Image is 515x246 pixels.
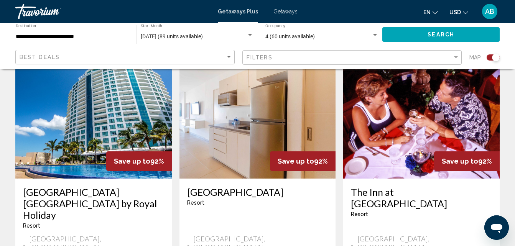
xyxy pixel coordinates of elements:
[442,157,478,165] span: Save up to
[480,3,500,20] button: User Menu
[343,56,500,179] img: 0791O06X.jpg
[449,7,468,18] button: Change currency
[449,9,461,15] span: USD
[23,223,40,229] span: Resort
[484,215,509,240] iframe: Button to launch messaging window
[434,151,500,171] div: 92%
[187,186,328,198] a: [GEOGRAPHIC_DATA]
[114,157,150,165] span: Save up to
[242,50,462,66] button: Filter
[141,33,203,39] span: [DATE] (89 units available)
[351,211,368,217] span: Resort
[20,54,232,61] mat-select: Sort by
[15,56,172,179] img: DG00E01X.jpg
[179,56,336,179] img: DE23I01X.jpg
[106,151,172,171] div: 92%
[469,52,481,63] span: Map
[218,8,258,15] a: Getaways Plus
[423,9,431,15] span: en
[15,4,210,19] a: Travorium
[273,8,298,15] a: Getaways
[265,33,315,39] span: 4 (60 units available)
[20,54,60,60] span: Best Deals
[278,157,314,165] span: Save up to
[247,54,273,61] span: Filters
[187,200,204,206] span: Resort
[423,7,438,18] button: Change language
[485,8,494,15] span: AB
[428,32,454,38] span: Search
[270,151,336,171] div: 92%
[382,27,500,41] button: Search
[351,186,492,209] a: The Inn at [GEOGRAPHIC_DATA]
[23,186,164,221] a: [GEOGRAPHIC_DATA] [GEOGRAPHIC_DATA] by Royal Holiday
